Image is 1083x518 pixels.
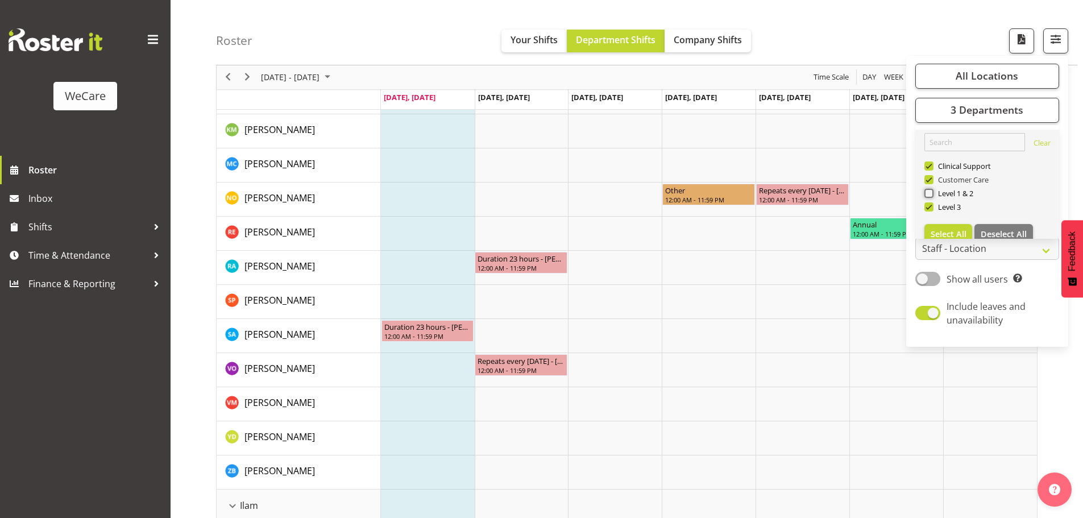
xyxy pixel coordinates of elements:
button: Feedback - Show survey [1061,220,1083,297]
span: [PERSON_NAME] [244,396,315,409]
a: [PERSON_NAME] [244,464,315,478]
div: Annual [853,218,1014,230]
span: Company Shifts [674,34,742,46]
td: Sarah Abbott resource [217,319,381,353]
div: Duration 23 hours - [PERSON_NAME] [478,252,565,264]
button: Your Shifts [501,30,567,52]
span: Roster [28,161,165,179]
div: Other [665,184,752,196]
td: Rachna Anderson resource [217,251,381,285]
button: 3 Departments [915,98,1059,123]
span: [PERSON_NAME] [244,294,315,306]
span: [DATE], [DATE] [665,92,717,102]
span: [DATE], [DATE] [759,92,811,102]
span: [PERSON_NAME] [244,158,315,170]
span: All Locations [956,69,1018,83]
button: Time Scale [812,71,851,85]
div: Sarah Abbott"s event - Duration 23 hours - Sarah Abbott Begin From Monday, August 11, 2025 at 12:... [381,320,474,342]
td: Yvonne Denny resource [217,421,381,455]
a: [PERSON_NAME] [244,328,315,341]
span: [PERSON_NAME] [244,260,315,272]
button: Department Shifts [567,30,665,52]
td: Rachel Els resource [217,217,381,251]
div: Rachna Anderson"s event - Duration 23 hours - Rachna Anderson Begin From Tuesday, August 12, 2025... [475,252,567,273]
span: Finance & Reporting [28,275,148,292]
span: [DATE], [DATE] [384,92,435,102]
span: Level 3 [933,202,961,212]
a: [PERSON_NAME] [244,293,315,307]
td: Victoria Oberzil resource [217,353,381,387]
div: WeCare [65,88,106,105]
div: 12:00 AM - 11:59 PM [478,366,565,375]
button: Timeline Day [861,71,878,85]
div: Natasha Ottley"s event - Repeats every friday - Natasha Ottley Begin From Friday, August 15, 2025... [756,184,849,205]
span: [DATE], [DATE] [853,92,904,102]
button: Company Shifts [665,30,751,52]
span: Include leaves and unavailability [947,300,1026,326]
span: Show all users [947,273,1008,285]
span: Day [861,71,877,85]
span: Customer Care [933,175,989,184]
div: Duration 23 hours - [PERSON_NAME] [384,321,471,332]
a: [PERSON_NAME] [244,362,315,375]
a: [PERSON_NAME] [244,157,315,171]
span: Feedback [1067,231,1077,271]
a: [PERSON_NAME] [244,430,315,444]
button: Previous [221,71,236,85]
td: Natasha Ottley resource [217,183,381,217]
a: [PERSON_NAME] [244,259,315,273]
input: Search [924,133,1025,151]
div: Rachel Els"s event - Annual Begin From Saturday, August 16, 2025 at 12:00:00 AM GMT+12:00 Ends At... [850,218,1036,239]
div: 12:00 AM - 11:59 PM [478,263,565,272]
a: [PERSON_NAME] [244,225,315,239]
button: Download a PDF of the roster according to the set date range. [1009,28,1034,53]
span: [PERSON_NAME] [244,226,315,238]
span: [PERSON_NAME] [244,192,315,204]
span: Level 1 & 2 [933,189,974,198]
span: 3 Departments [951,103,1023,117]
button: Next [240,71,255,85]
span: Your Shifts [511,34,558,46]
span: Ilam [240,499,258,512]
span: [DATE], [DATE] [478,92,530,102]
img: help-xxl-2.png [1049,484,1060,495]
button: All Locations [915,64,1059,89]
h4: Roster [216,34,252,47]
td: Kishendri Moodley resource [217,114,381,148]
a: [PERSON_NAME] [244,123,315,136]
td: Samantha Poultney resource [217,285,381,319]
div: Natasha Ottley"s event - Other Begin From Thursday, August 14, 2025 at 12:00:00 AM GMT+12:00 Ends... [662,184,755,205]
div: Repeats every [DATE] - [PERSON_NAME] [759,184,846,196]
div: 12:00 AM - 11:59 PM [384,331,471,341]
td: Viktoriia Molchanova resource [217,387,381,421]
span: Clinical Support [933,161,991,171]
div: 12:00 AM - 11:59 PM [665,195,752,204]
div: Victoria Oberzil"s event - Repeats every tuesday - Victoria Oberzil Begin From Tuesday, August 12... [475,354,567,376]
span: Select All [931,229,966,239]
button: Filter Shifts [1043,28,1068,53]
div: 12:00 AM - 11:59 PM [759,195,846,204]
td: Mary Childs resource [217,148,381,183]
button: Deselect All [974,224,1033,245]
button: Timeline Week [882,71,906,85]
span: Week [883,71,904,85]
span: Time Scale [812,71,850,85]
span: [DATE] - [DATE] [260,71,321,85]
button: Select All [924,224,973,245]
span: [DATE], [DATE] [571,92,623,102]
span: [PERSON_NAME] [244,328,315,341]
div: previous period [218,65,238,89]
span: Shifts [28,218,148,235]
button: August 2025 [259,71,335,85]
span: Deselect All [981,229,1027,239]
div: August 11 - 17, 2025 [257,65,337,89]
td: Zephy Bennett resource [217,455,381,490]
span: Inbox [28,190,165,207]
a: Clear [1034,138,1051,151]
img: Rosterit website logo [9,28,102,51]
a: [PERSON_NAME] [244,191,315,205]
span: Department Shifts [576,34,655,46]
